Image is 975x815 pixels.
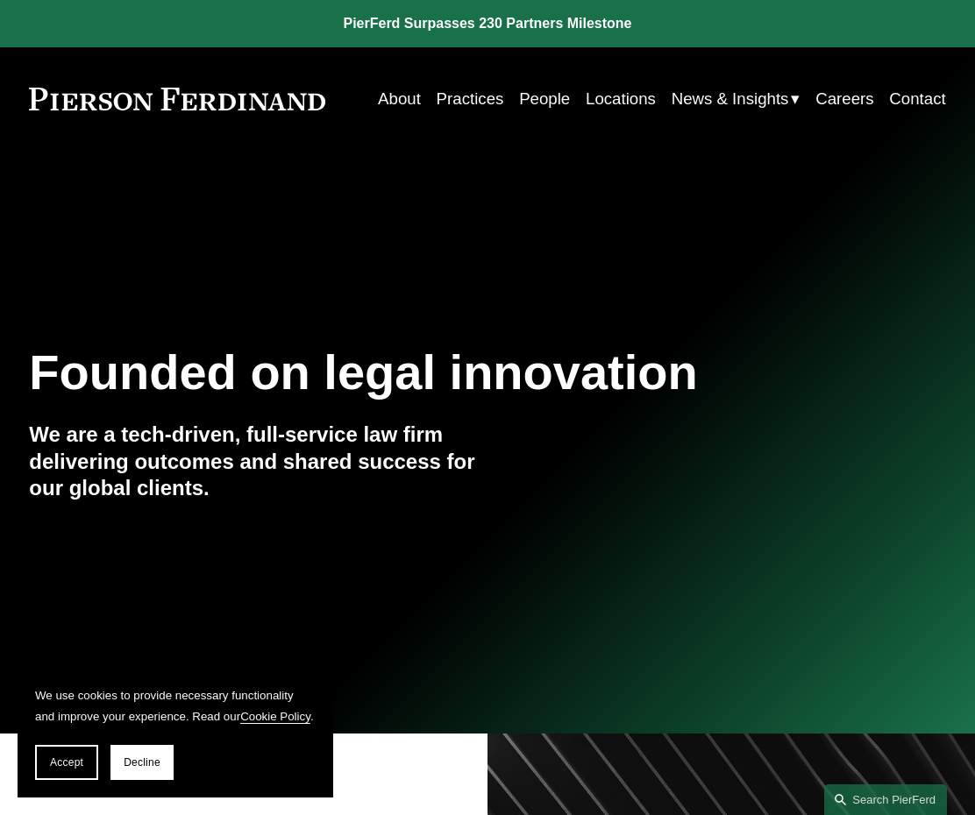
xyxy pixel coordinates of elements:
section: Cookie banner [18,668,333,797]
h4: We are a tech-driven, full-service law firm delivering outcomes and shared success for our global... [29,422,487,501]
a: Cookie Policy [240,710,310,723]
h1: Founded on legal innovation [29,344,793,400]
a: Careers [815,82,873,115]
a: folder dropdown [672,82,801,115]
span: News & Insights [672,84,789,114]
p: We use cookies to provide necessary functionality and improve your experience. Read our . [35,685,316,727]
a: Contact [889,82,945,115]
span: Decline [124,756,160,769]
button: Accept [35,745,98,780]
a: Locations [586,82,656,115]
a: People [519,82,570,115]
span: Accept [50,756,83,769]
a: Search this site [824,784,947,815]
button: Decline [110,745,174,780]
a: About [378,82,421,115]
a: Practices [437,82,504,115]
